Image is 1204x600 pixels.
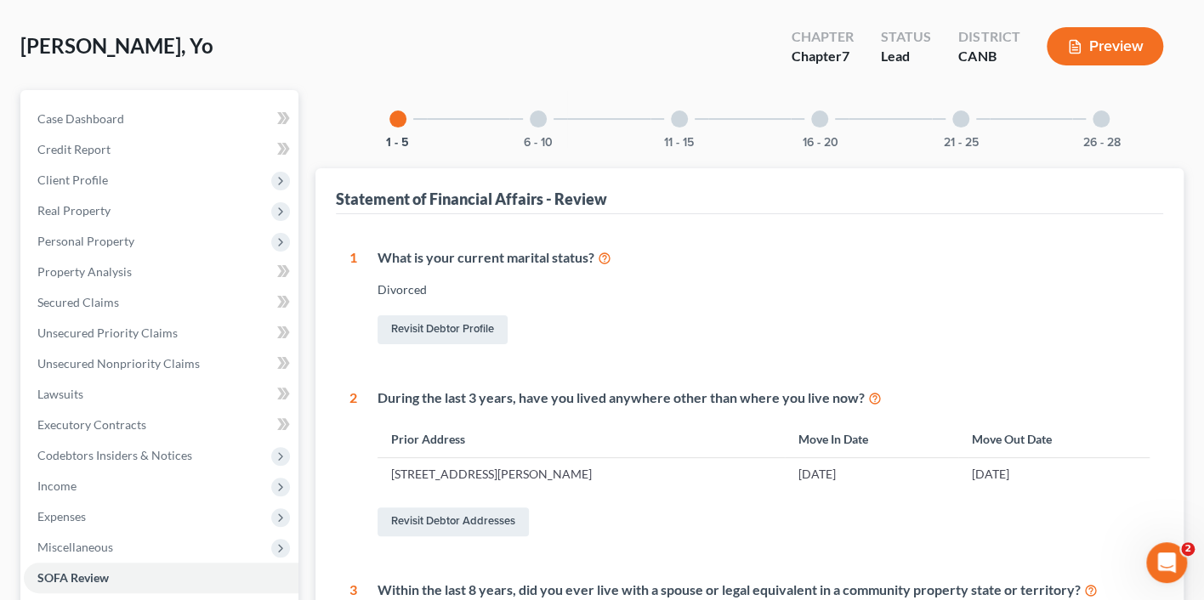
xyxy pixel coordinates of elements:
span: 7 [842,48,849,64]
button: 21 - 25 [943,137,978,149]
div: 2 [349,388,357,540]
a: Lawsuits [24,379,298,410]
span: Miscellaneous [37,540,113,554]
div: Lead [881,47,931,66]
span: Codebtors Insiders & Notices [37,448,192,462]
a: Property Analysis [24,257,298,287]
a: Executory Contracts [24,410,298,440]
span: Unsecured Nonpriority Claims [37,356,200,371]
span: Unsecured Priority Claims [37,325,178,340]
span: SOFA Review [37,570,109,585]
a: Case Dashboard [24,104,298,134]
a: Secured Claims [24,287,298,318]
button: 26 - 28 [1082,137,1120,149]
div: District [958,27,1019,47]
div: Statement of Financial Affairs - Review [336,189,607,209]
span: Credit Report [37,142,111,156]
span: Lawsuits [37,387,83,401]
div: CANB [958,47,1019,66]
button: 1 - 5 [386,137,409,149]
div: Chapter [792,27,854,47]
button: 6 - 10 [524,137,553,149]
a: Credit Report [24,134,298,165]
a: Unsecured Priority Claims [24,318,298,348]
span: Income [37,478,77,493]
button: 16 - 20 [802,137,838,149]
span: [PERSON_NAME], Yo [20,33,213,58]
span: 2 [1181,542,1195,556]
a: SOFA Review [24,563,298,593]
td: [DATE] [958,458,1150,490]
div: Within the last 8 years, did you ever live with a spouse or legal equivalent in a community prope... [378,580,1150,600]
button: Preview [1047,27,1163,65]
th: Move Out Date [958,421,1150,457]
a: Unsecured Nonpriority Claims [24,348,298,379]
div: Divorced [378,281,1150,298]
a: Revisit Debtor Addresses [378,507,529,536]
div: 1 [349,248,357,348]
th: Prior Address [378,421,785,457]
th: Move In Date [785,421,958,457]
span: Executory Contracts [37,417,146,432]
td: [STREET_ADDRESS][PERSON_NAME] [378,458,785,490]
span: Expenses [37,509,86,524]
span: Personal Property [37,234,134,248]
span: Real Property [37,203,111,218]
span: Case Dashboard [37,111,124,126]
span: Property Analysis [37,264,132,279]
div: What is your current marital status? [378,248,1150,268]
div: Chapter [792,47,854,66]
button: 11 - 15 [664,137,694,149]
span: Client Profile [37,173,108,187]
a: Revisit Debtor Profile [378,315,508,344]
span: Secured Claims [37,295,119,309]
div: Status [881,27,931,47]
iframe: Intercom live chat [1146,542,1187,583]
td: [DATE] [785,458,958,490]
div: During the last 3 years, have you lived anywhere other than where you live now? [378,388,1150,408]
